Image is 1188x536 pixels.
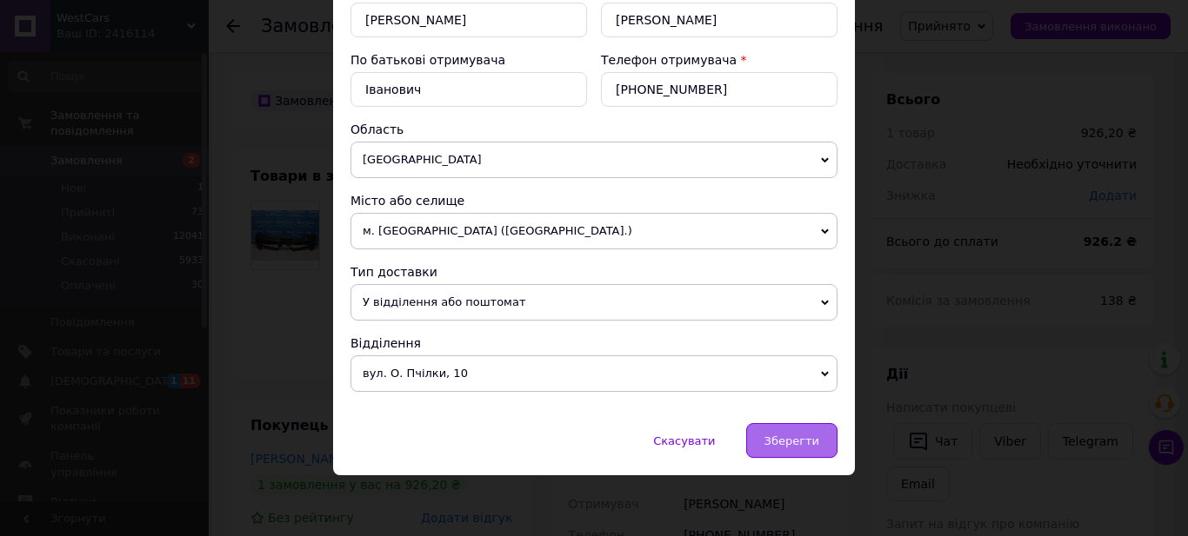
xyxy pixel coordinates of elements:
span: м. [GEOGRAPHIC_DATA] ([GEOGRAPHIC_DATA].) [350,213,838,249]
span: Тип доставки [350,265,437,279]
span: Місто або селище [350,194,464,208]
span: Зберегти [764,434,819,447]
label: По батькові отримувача [350,53,505,67]
input: +380 [601,72,838,107]
span: вул. О. Пчілки, 10 [350,355,838,392]
span: Скасувати [653,434,715,447]
span: Відділення [350,336,421,350]
span: Область [350,122,404,136]
span: У відділення або поштомат [350,284,838,321]
span: [GEOGRAPHIC_DATA] [350,142,838,178]
label: Телефон отримувача [601,53,737,67]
